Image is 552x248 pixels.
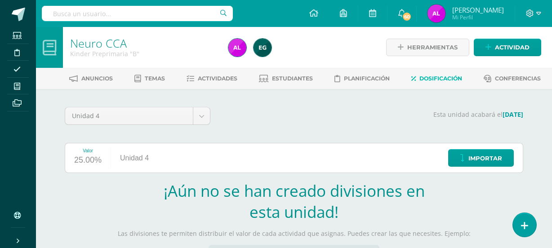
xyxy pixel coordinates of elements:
span: Actividades [198,75,237,82]
img: 4615313cb8110bcdf70a3d7bb033b77e.png [254,39,272,57]
a: Estudiantes [259,71,313,86]
a: Actividades [187,71,237,86]
a: Neuro CCA [70,35,127,51]
span: 60 [402,12,412,22]
span: Herramientas [407,39,458,56]
span: Temas [145,75,165,82]
img: cf7b0ba9d64a6fd7e1eb60ae4a29dbc1.png [427,4,445,22]
a: Planificación [334,71,390,86]
img: cf7b0ba9d64a6fd7e1eb60ae4a29dbc1.png [228,39,246,57]
div: Valor [74,148,102,153]
a: Unidad 4 [65,107,210,124]
span: [PERSON_NAME] [452,5,504,14]
a: Conferencias [484,71,541,86]
span: Conferencias [495,75,541,82]
span: Anuncios [81,75,113,82]
input: Busca un usuario... [42,6,233,21]
h2: ¡Aún no se han creado divisiones en esta unidad! [161,180,427,222]
a: Actividad [474,39,541,56]
a: Anuncios [69,71,113,86]
p: Las divisiones te permiten distribuir el valor de cada actividad que asignas. Puedes crear las qu... [65,230,523,238]
span: Planificación [344,75,390,82]
a: Importar [448,149,514,167]
div: Unidad 4 [111,143,158,173]
a: Herramientas [386,39,469,56]
a: Dosificación [411,71,462,86]
span: Actividad [495,39,530,56]
div: 25.00% [74,153,102,168]
p: Esta unidad acabará el [221,111,523,119]
span: Unidad 4 [72,107,186,124]
h1: Neuro CCA [70,37,218,49]
a: Temas [134,71,165,86]
strong: [DATE] [503,110,523,119]
span: Mi Perfil [452,13,504,21]
div: Kinder Preprimaria 'B' [70,49,218,58]
span: Estudiantes [272,75,313,82]
span: Dosificación [419,75,462,82]
span: Importar [468,150,502,167]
